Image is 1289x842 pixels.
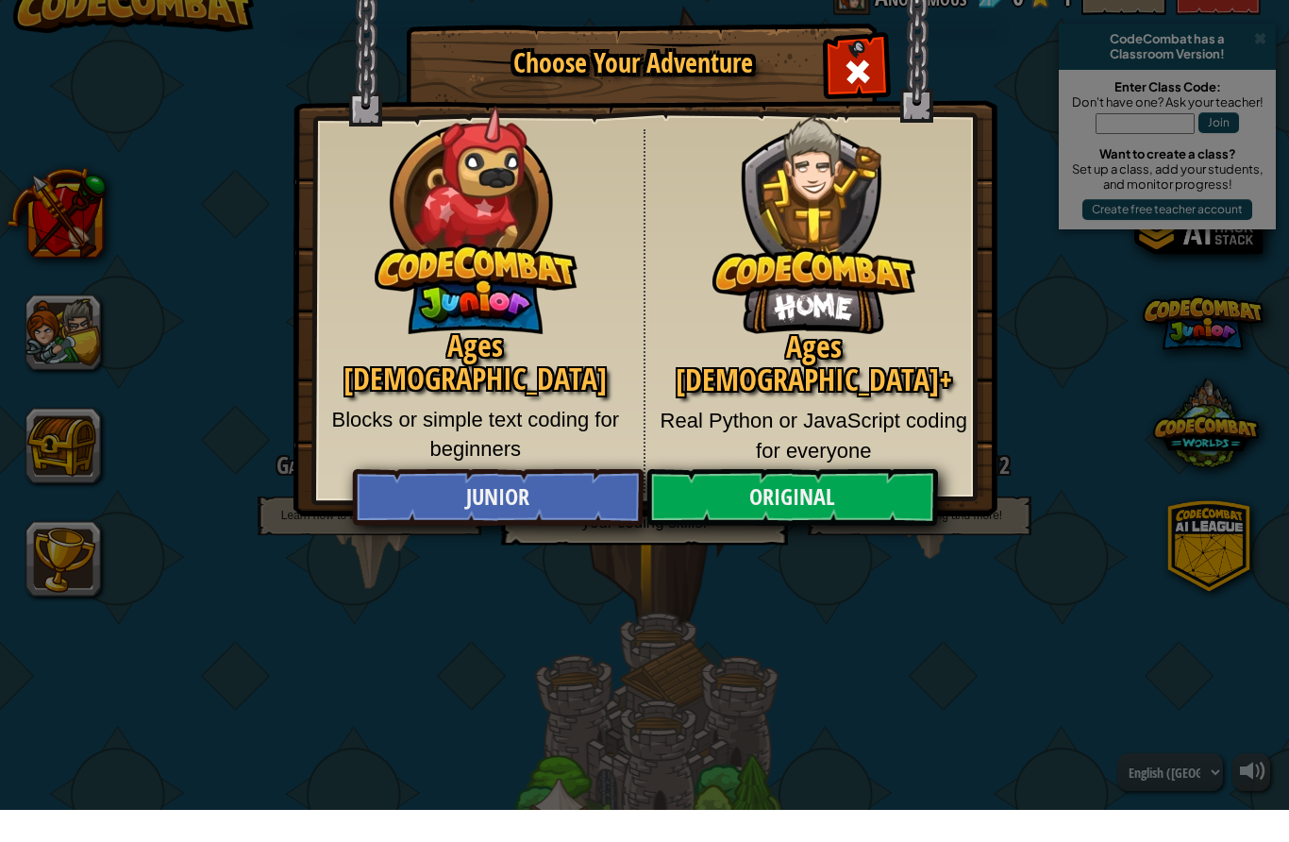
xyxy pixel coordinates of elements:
[375,126,578,366] img: CodeCombat Junior hero character
[322,362,629,428] h2: Ages [DEMOGRAPHIC_DATA]
[660,362,969,429] h2: Ages [DEMOGRAPHIC_DATA]+
[646,501,937,558] a: Original
[660,438,969,497] p: Real Python or JavaScript coding for everyone
[828,72,887,131] div: Close modal
[352,501,643,558] a: Junior
[440,81,827,110] h1: Choose Your Adventure
[712,118,915,366] img: CodeCombat Original hero character
[322,437,629,497] p: Blocks or simple text coding for beginners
